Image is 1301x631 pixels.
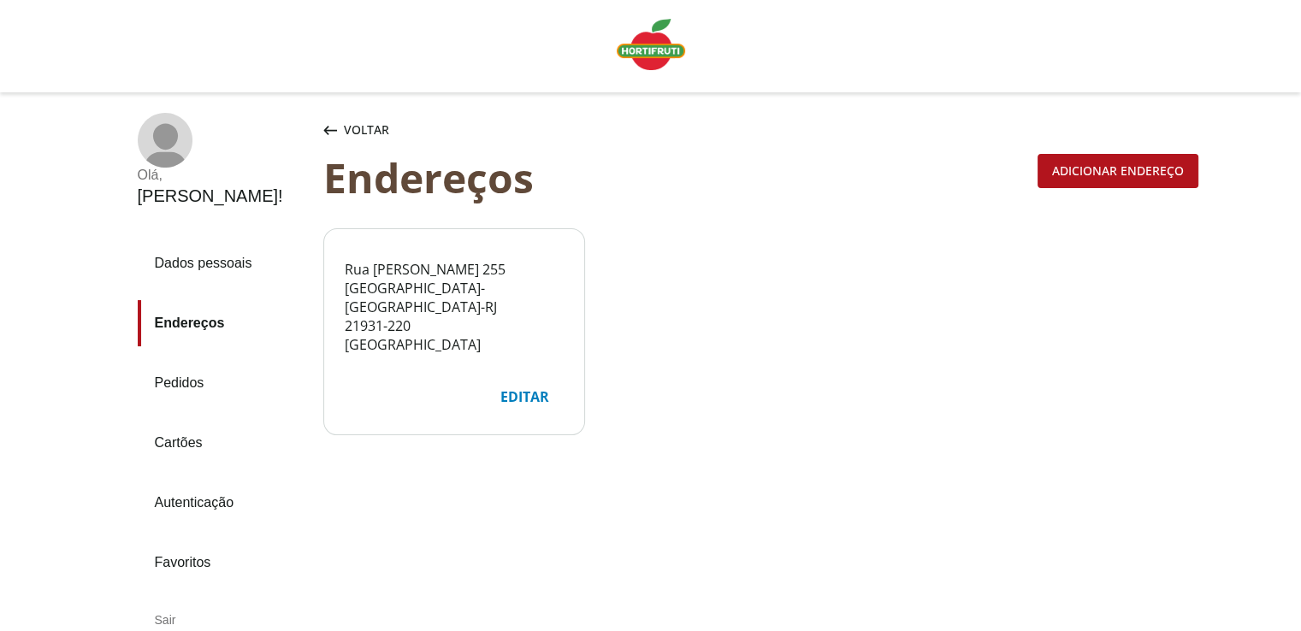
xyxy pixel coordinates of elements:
a: Pedidos [138,360,310,406]
button: Voltar [320,113,393,147]
span: [GEOGRAPHIC_DATA] [345,298,481,316]
div: Adicionar endereço [1038,155,1198,187]
a: Cartões [138,420,310,466]
span: [GEOGRAPHIC_DATA] [345,279,481,298]
div: Endereços [323,154,1031,201]
span: 255 [482,260,506,279]
span: Voltar [344,121,389,139]
div: Editar [487,380,563,413]
span: - [481,298,485,316]
div: [PERSON_NAME] ! [138,186,283,206]
button: Editar [486,380,564,414]
a: Adicionar endereço [1038,160,1198,179]
a: Favoritos [138,540,310,586]
div: Olá , [138,168,283,183]
span: Rua [PERSON_NAME] [345,260,479,279]
a: Autenticação [138,480,310,526]
span: 21931-220 [345,316,411,335]
span: - [481,279,485,298]
a: Dados pessoais [138,240,310,286]
a: Logo [610,12,692,80]
span: RJ [485,298,497,316]
span: [GEOGRAPHIC_DATA] [345,335,481,354]
img: Logo [617,19,685,70]
button: Adicionar endereço [1038,154,1198,188]
a: Endereços [138,300,310,346]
